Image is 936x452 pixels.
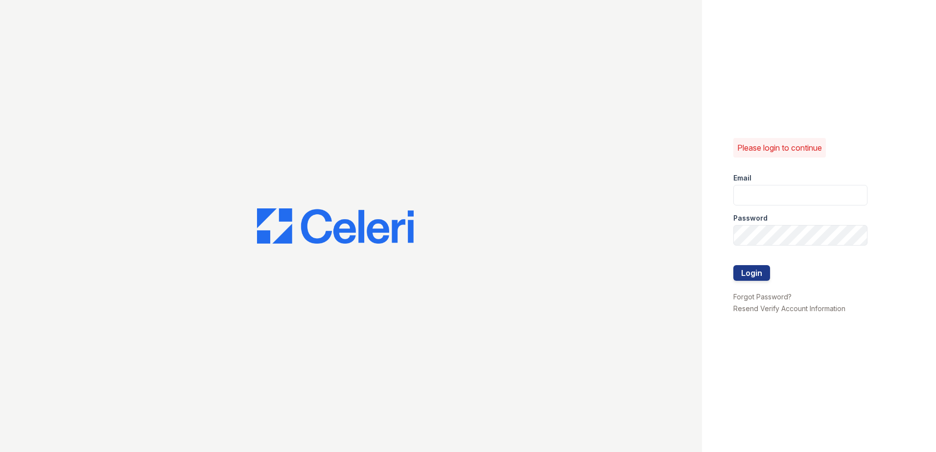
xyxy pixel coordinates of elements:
a: Forgot Password? [733,293,792,301]
label: Password [733,213,768,223]
a: Resend Verify Account Information [733,304,845,313]
img: CE_Logo_Blue-a8612792a0a2168367f1c8372b55b34899dd931a85d93a1a3d3e32e68fde9ad4.png [257,208,414,244]
button: Login [733,265,770,281]
label: Email [733,173,751,183]
p: Please login to continue [737,142,822,154]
